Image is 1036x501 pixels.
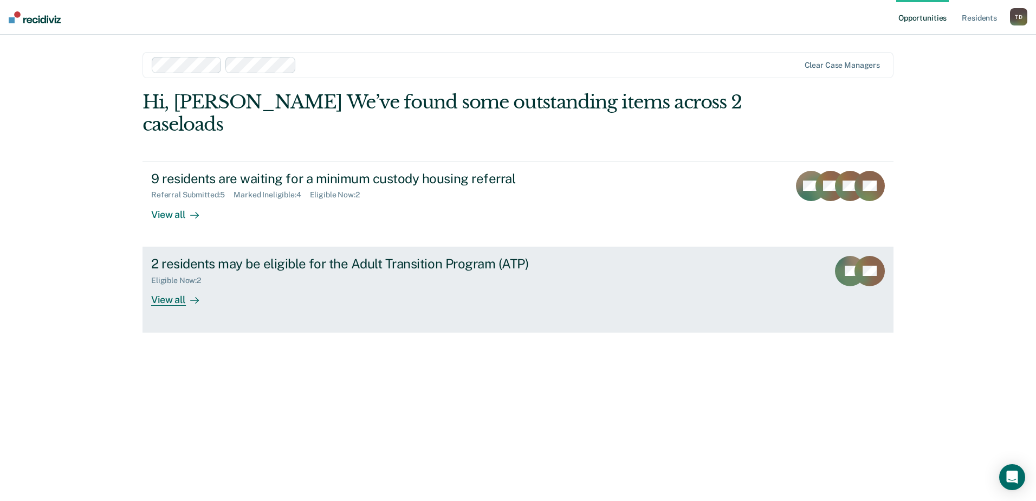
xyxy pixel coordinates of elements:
[999,464,1025,490] div: Open Intercom Messenger
[151,256,532,272] div: 2 residents may be eligible for the Adult Transition Program (ATP)
[1010,8,1027,25] button: TD
[151,200,212,221] div: View all
[143,91,743,136] div: Hi, [PERSON_NAME] We’ve found some outstanding items across 2 caseloads
[151,171,532,187] div: 9 residents are waiting for a minimum custody housing referral
[805,61,880,70] div: Clear case managers
[9,11,61,23] img: Recidiviz
[151,285,212,306] div: View all
[234,190,309,200] div: Marked Ineligible : 4
[310,190,368,200] div: Eligible Now : 2
[1010,8,1027,25] div: T D
[151,190,234,200] div: Referral Submitted : 5
[143,247,893,332] a: 2 residents may be eligible for the Adult Transition Program (ATP)Eligible Now:2View all
[143,162,893,247] a: 9 residents are waiting for a minimum custody housing referralReferral Submitted:5Marked Ineligib...
[151,276,210,285] div: Eligible Now : 2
